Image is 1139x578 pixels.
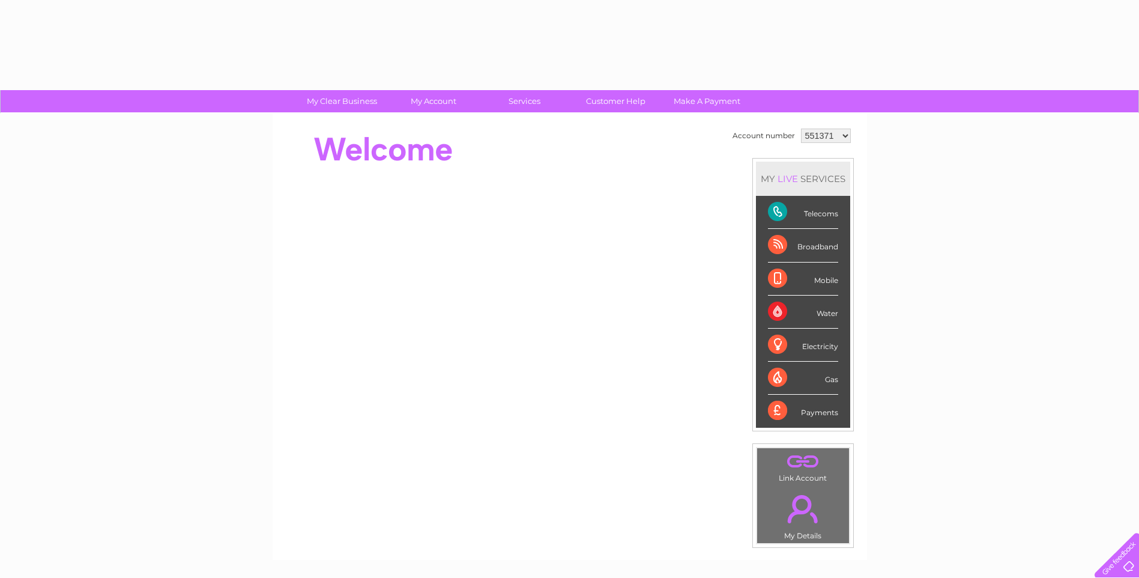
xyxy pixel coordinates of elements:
td: Link Account [757,448,850,485]
a: Services [475,90,574,112]
div: Payments [768,395,838,427]
a: My Account [384,90,483,112]
td: My Details [757,485,850,544]
div: Telecoms [768,196,838,229]
div: MY SERVICES [756,162,850,196]
a: Make A Payment [657,90,757,112]
div: Mobile [768,263,838,296]
a: Customer Help [566,90,665,112]
div: Broadband [768,229,838,262]
a: . [760,488,846,530]
td: Account number [730,126,798,146]
div: Water [768,296,838,329]
a: My Clear Business [292,90,391,112]
div: LIVE [775,173,800,184]
div: Gas [768,362,838,395]
div: Electricity [768,329,838,362]
a: . [760,451,846,472]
